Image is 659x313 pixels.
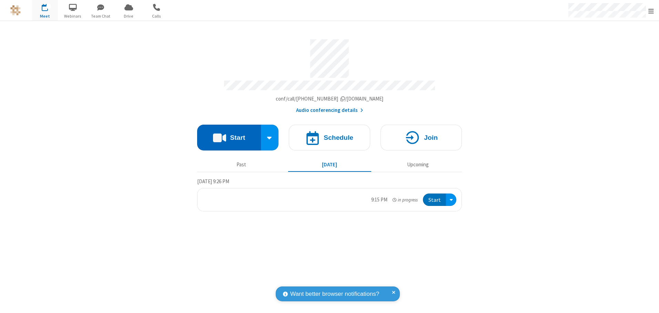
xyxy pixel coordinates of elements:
[197,34,462,114] section: Account details
[47,4,51,9] div: 1
[60,13,86,19] span: Webinars
[32,13,58,19] span: Meet
[88,13,114,19] span: Team Chat
[197,177,462,212] section: Today's Meetings
[289,125,370,150] button: Schedule
[230,134,245,141] h4: Start
[376,158,459,171] button: Upcoming
[197,125,261,150] button: Start
[116,13,142,19] span: Drive
[144,13,170,19] span: Calls
[197,178,229,185] span: [DATE] 9:26 PM
[424,134,438,141] h4: Join
[296,106,363,114] button: Audio conferencing details
[200,158,283,171] button: Past
[324,134,353,141] h4: Schedule
[423,194,446,206] button: Start
[288,158,371,171] button: [DATE]
[393,197,418,203] em: in progress
[371,196,387,204] div: 9:15 PM
[276,95,384,102] span: Copy my meeting room link
[381,125,462,150] button: Join
[261,125,279,150] div: Start conference options
[276,95,384,103] button: Copy my meeting room linkCopy my meeting room link
[10,5,21,15] img: QA Selenium DO NOT DELETE OR CHANGE
[446,194,456,206] div: Open menu
[290,290,379,299] span: Want better browser notifications?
